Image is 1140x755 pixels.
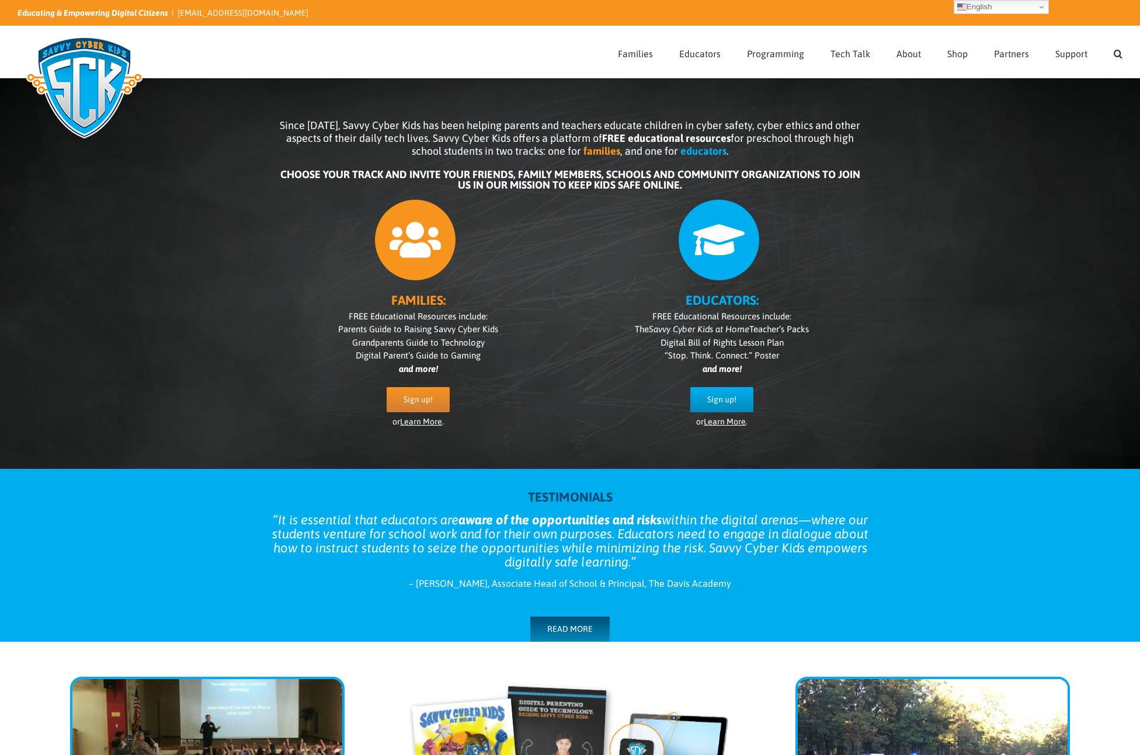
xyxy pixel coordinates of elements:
strong: TESTIMONIALS [528,489,613,505]
a: Programming [747,26,804,78]
a: About [896,26,921,78]
b: CHOOSE YOUR TRACK AND INVITE YOUR FRIENDS, FAMILY MEMBERS, SCHOOLS AND COMMUNITY ORGANIZATIONS TO... [280,168,860,191]
b: families [583,145,620,157]
a: Learn More [704,417,746,426]
a: Partners [994,26,1029,78]
a: Shop [947,26,968,78]
a: Tech Talk [830,26,870,78]
span: Digital Parent’s Guide to Gaming [356,350,481,360]
b: FREE educational resources [602,132,731,144]
span: [PERSON_NAME] [416,578,488,589]
a: Search [1114,26,1122,78]
span: Since [DATE], Savvy Cyber Kids has been helping parents and teachers educate children in cyber sa... [280,119,860,157]
span: FREE Educational Resources include: [349,311,488,321]
a: Educators [679,26,721,78]
img: en [957,2,967,12]
span: Sign up! [404,395,433,405]
span: or . [392,417,444,426]
a: Families [618,26,653,78]
img: Savvy Cyber Kids Logo [18,29,151,146]
b: EDUCATORS: [686,293,759,308]
a: Support [1055,26,1087,78]
b: FAMILIES: [391,293,446,308]
span: The Teacher’s Packs [635,324,809,334]
a: Sign up! [387,387,450,412]
blockquote: It is essential that educators are within the digital arenas—where our students venture for schoo... [266,513,874,569]
span: Digital Bill of Rights Lesson Plan [661,338,784,347]
span: “Stop. Think. Connect.” Poster [665,350,779,360]
span: Associate Head of School & Principal [492,578,645,589]
span: Programming [747,49,804,58]
a: [EMAIL_ADDRESS][DOMAIN_NAME] [178,8,308,18]
span: READ MORE [547,624,593,634]
i: Savvy Cyber Kids at Home [649,324,749,334]
a: Sign up! [690,387,753,412]
span: Support [1055,49,1087,58]
span: Parents Guide to Raising Savvy Cyber Kids [338,324,498,334]
span: . [727,145,729,157]
nav: Main Menu [618,26,1122,78]
span: About [896,49,921,58]
strong: aware of the opportunities and risks [458,512,662,527]
span: FREE Educational Resources include: [652,311,791,321]
span: , and one for [620,145,678,157]
i: Educating & Empowering Digital Citizens [18,8,168,18]
span: Sign up! [707,395,736,405]
span: Partners [994,49,1029,58]
span: or . [696,417,748,426]
span: Educators [679,49,721,58]
i: and more! [703,364,742,374]
span: Tech Talk [830,49,870,58]
b: educators [680,145,727,157]
i: and more! [399,364,438,374]
span: Shop [947,49,968,58]
a: Learn More [400,417,442,426]
span: Grandparents Guide to Technology [352,338,485,347]
span: The Davis Academy [649,578,731,589]
a: READ MORE [530,617,610,642]
span: Families [618,49,653,58]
